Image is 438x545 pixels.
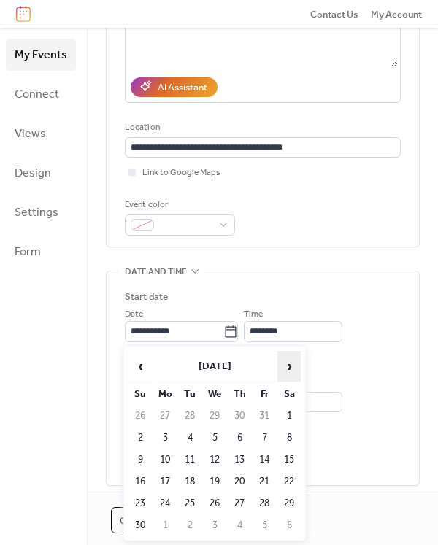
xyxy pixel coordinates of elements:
td: 31 [253,406,276,426]
span: Link to Google Maps [142,166,220,180]
span: Time [244,307,263,322]
span: Connect [15,83,59,107]
td: 5 [203,428,226,448]
span: Views [15,123,46,146]
td: 15 [277,449,301,470]
td: 14 [253,449,276,470]
th: Tu [178,384,201,404]
span: Date [125,307,143,322]
td: 1 [153,515,177,536]
th: Th [228,384,251,404]
td: 3 [203,515,226,536]
td: 30 [228,406,251,426]
td: 27 [228,493,251,514]
td: 6 [277,515,301,536]
td: 16 [128,471,152,492]
span: My Events [15,44,67,67]
th: [DATE] [153,351,276,382]
a: Contact Us [310,7,358,21]
td: 11 [178,449,201,470]
a: Design [6,157,76,189]
td: 23 [128,493,152,514]
span: Design [15,162,51,185]
td: 3 [153,428,177,448]
td: 9 [128,449,152,470]
button: Cancel [111,507,166,533]
span: My Account [371,7,422,22]
th: We [203,384,226,404]
th: Sa [277,384,301,404]
img: logo [16,6,31,22]
td: 20 [228,471,251,492]
td: 6 [228,428,251,448]
td: 26 [203,493,226,514]
td: 1 [277,406,301,426]
td: 25 [178,493,201,514]
div: AI Assistant [158,80,207,95]
th: Fr [253,384,276,404]
span: ‹ [129,352,151,381]
td: 7 [253,428,276,448]
td: 13 [228,449,251,470]
span: Settings [15,201,58,225]
th: Mo [153,384,177,404]
div: Location [125,120,398,135]
span: Date and time [125,264,187,279]
td: 4 [228,515,251,536]
span: Form [15,241,41,264]
span: Contact Us [310,7,358,22]
td: 22 [277,471,301,492]
td: 30 [128,515,152,536]
td: 2 [128,428,152,448]
a: My Account [371,7,422,21]
a: My Events [6,39,76,71]
td: 27 [153,406,177,426]
td: 29 [277,493,301,514]
a: Form [6,236,76,268]
a: Views [6,117,76,150]
th: Su [128,384,152,404]
a: Connect [6,78,76,110]
td: 18 [178,471,201,492]
a: Settings [6,196,76,228]
td: 21 [253,471,276,492]
td: 10 [153,449,177,470]
button: AI Assistant [131,77,218,96]
td: 2 [178,515,201,536]
div: Start date [125,290,168,304]
td: 12 [203,449,226,470]
td: 19 [203,471,226,492]
td: 28 [178,406,201,426]
span: Cancel [120,514,158,528]
td: 28 [253,493,276,514]
td: 24 [153,493,177,514]
td: 5 [253,515,276,536]
div: Event color [125,198,232,212]
span: › [278,352,300,381]
td: 4 [178,428,201,448]
td: 26 [128,406,152,426]
td: 29 [203,406,226,426]
td: 17 [153,471,177,492]
td: 8 [277,428,301,448]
